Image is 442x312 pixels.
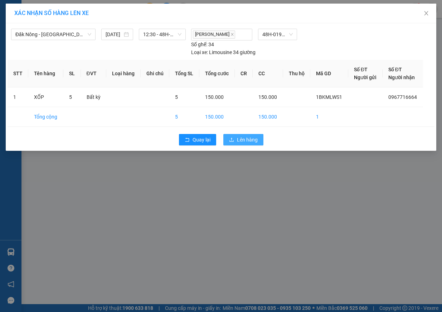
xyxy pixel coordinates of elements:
[229,137,234,143] span: upload
[416,4,436,24] button: Close
[199,107,235,127] td: 150.000
[8,87,28,107] td: 1
[354,75,377,80] span: Người gửi
[81,87,107,107] td: Bất kỳ
[193,136,210,144] span: Quay lại
[388,67,402,72] span: Số ĐT
[253,60,283,87] th: CC
[169,60,199,87] th: Tổng SL
[191,48,208,56] span: Loại xe:
[69,94,72,100] span: 5
[4,11,25,47] img: logo.jpg
[28,60,63,87] th: Tên hàng
[175,94,178,100] span: 5
[191,48,256,56] div: Limousine 34 giường
[14,10,89,16] span: XÁC NHẬN SỐ HÀNG LÊN XE
[316,94,342,100] span: 1BKMLWS1
[283,60,311,87] th: Thu hộ
[235,60,253,87] th: CR
[28,87,63,107] td: XỐP
[143,29,181,40] span: 12:30 - 48H-019.32
[253,107,283,127] td: 150.000
[95,6,173,18] b: [DOMAIN_NAME]
[237,136,258,144] span: Lên hàng
[81,60,107,87] th: ĐVT
[141,60,170,87] th: Ghi chú
[179,134,216,145] button: rollbackQuay lại
[310,60,348,87] th: Mã GD
[223,134,263,145] button: uploadLên hàng
[262,29,293,40] span: 48H-019.32
[29,6,64,49] b: Nhà xe Thiên Trung
[205,94,224,100] span: 150.000
[354,67,368,72] span: Số ĐT
[15,29,91,40] span: Đăk Nông - Hà Nội
[106,30,122,38] input: 12/08/2025
[4,51,58,63] h2: 1BKMLWS1
[258,94,277,100] span: 150.000
[423,10,429,16] span: close
[191,40,214,48] div: 34
[28,107,63,127] td: Tổng cộng
[193,30,235,39] span: [PERSON_NAME]
[106,60,141,87] th: Loại hàng
[388,94,417,100] span: 0967716664
[191,40,207,48] span: Số ghế:
[185,137,190,143] span: rollback
[199,60,235,87] th: Tổng cước
[310,107,348,127] td: 1
[230,33,234,36] span: close
[8,60,28,87] th: STT
[38,51,173,96] h2: VP Nhận: VP Nước Ngầm
[63,60,81,87] th: SL
[388,75,415,80] span: Người nhận
[169,107,199,127] td: 5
